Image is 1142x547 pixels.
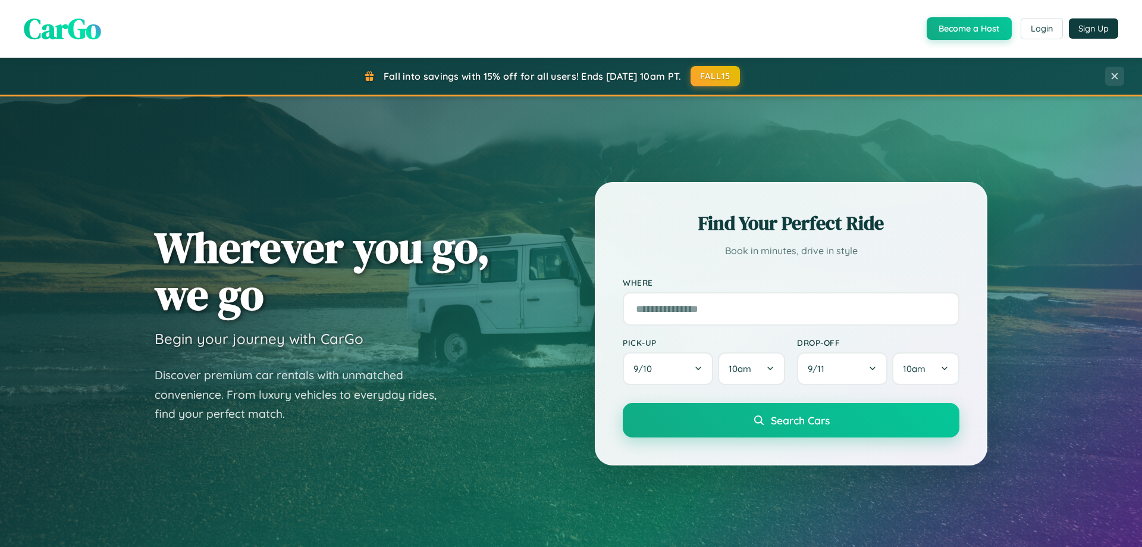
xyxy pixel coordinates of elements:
[892,352,959,385] button: 10am
[1069,18,1118,39] button: Sign Up
[155,224,490,318] h1: Wherever you go, we go
[384,70,682,82] span: Fall into savings with 15% off for all users! Ends [DATE] 10am PT.
[1021,18,1063,39] button: Login
[623,242,959,260] p: Book in minutes, drive in style
[691,66,741,86] button: FALL15
[155,330,363,348] h3: Begin your journey with CarGo
[623,352,713,385] button: 9/10
[903,363,925,374] span: 10am
[729,363,751,374] span: 10am
[797,337,959,348] label: Drop-off
[633,363,658,374] span: 9 / 10
[927,17,1012,40] button: Become a Host
[718,352,785,385] button: 10am
[808,363,830,374] span: 9 / 11
[623,210,959,236] h2: Find Your Perfect Ride
[623,337,785,348] label: Pick-up
[24,9,101,48] span: CarGo
[155,365,452,424] p: Discover premium car rentals with unmatched convenience. From luxury vehicles to everyday rides, ...
[623,403,959,437] button: Search Cars
[771,414,830,427] span: Search Cars
[797,352,887,385] button: 9/11
[623,277,959,287] label: Where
